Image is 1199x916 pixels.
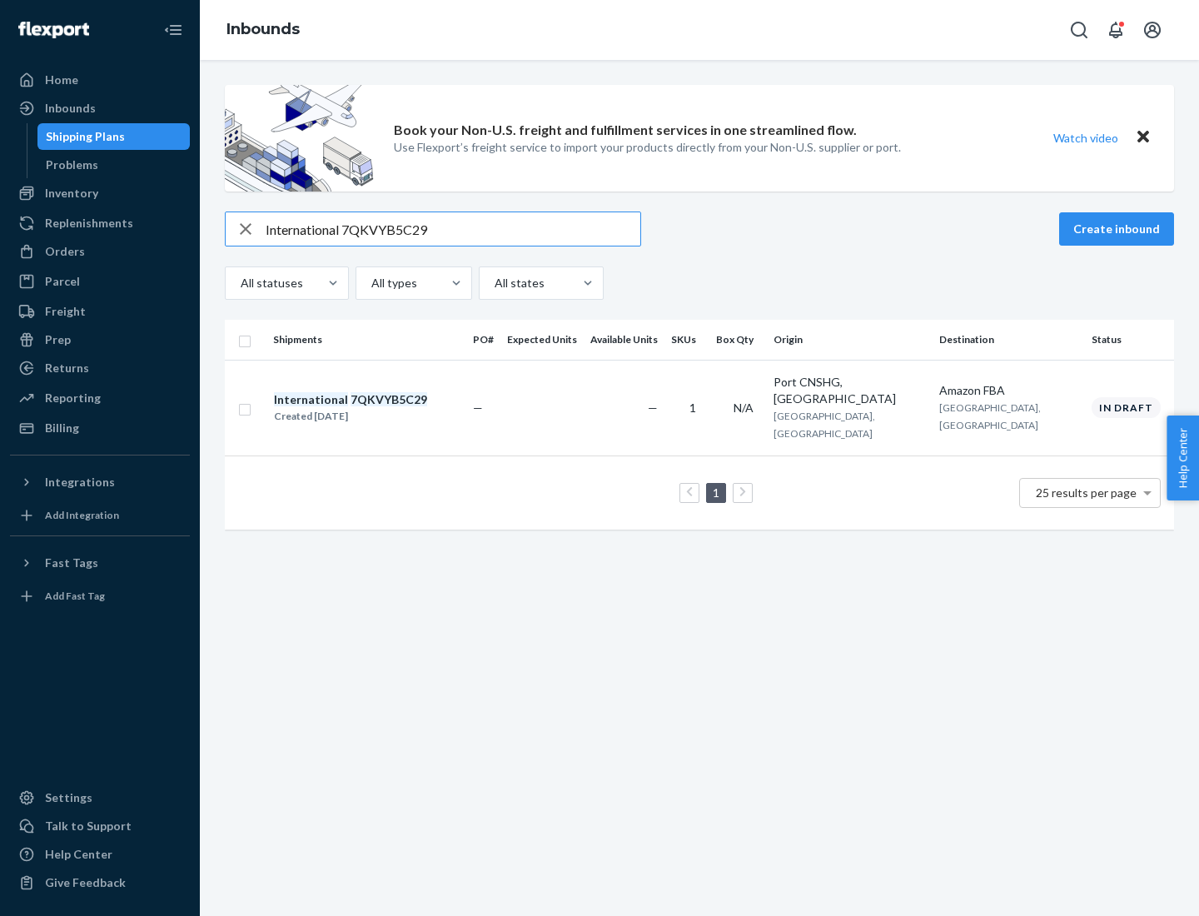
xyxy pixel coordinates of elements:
[1099,13,1132,47] button: Open notifications
[1036,485,1137,500] span: 25 results per page
[274,392,348,406] em: International
[1059,212,1174,246] button: Create inbound
[933,320,1085,360] th: Destination
[1167,416,1199,500] button: Help Center
[266,320,466,360] th: Shipments
[689,401,696,415] span: 1
[394,139,901,156] p: Use Flexport’s freight service to import your products directly from your Non-U.S. supplier or port.
[45,589,105,603] div: Add Fast Tag
[45,100,96,117] div: Inbounds
[45,789,92,806] div: Settings
[493,275,495,291] input: All states
[37,152,191,178] a: Problems
[10,326,190,353] a: Prep
[45,874,126,891] div: Give Feedback
[10,502,190,529] a: Add Integration
[1062,13,1096,47] button: Open Search Box
[45,72,78,88] div: Home
[18,22,89,38] img: Flexport logo
[1042,126,1129,150] button: Watch video
[584,320,664,360] th: Available Units
[10,180,190,207] a: Inventory
[734,401,754,415] span: N/A
[394,121,857,140] p: Book your Non-U.S. freight and fulfillment services in one streamlined flow.
[10,355,190,381] a: Returns
[45,846,112,863] div: Help Center
[45,303,86,320] div: Freight
[473,401,483,415] span: —
[45,474,115,490] div: Integrations
[1085,320,1174,360] th: Status
[10,784,190,811] a: Settings
[10,550,190,576] button: Fast Tags
[10,210,190,236] a: Replenishments
[466,320,500,360] th: PO#
[709,320,767,360] th: Box Qty
[45,555,98,571] div: Fast Tags
[10,415,190,441] a: Billing
[10,238,190,265] a: Orders
[46,157,98,173] div: Problems
[45,360,89,376] div: Returns
[500,320,584,360] th: Expected Units
[10,385,190,411] a: Reporting
[10,298,190,325] a: Freight
[213,6,313,54] ol: breadcrumbs
[370,275,371,291] input: All types
[648,401,658,415] span: —
[45,215,133,231] div: Replenishments
[767,320,933,360] th: Origin
[37,123,191,150] a: Shipping Plans
[45,390,101,406] div: Reporting
[10,813,190,839] a: Talk to Support
[664,320,709,360] th: SKUs
[157,13,190,47] button: Close Navigation
[10,67,190,93] a: Home
[45,818,132,834] div: Talk to Support
[1132,126,1154,150] button: Close
[10,268,190,295] a: Parcel
[10,469,190,495] button: Integrations
[1092,397,1161,418] div: In draft
[10,95,190,122] a: Inbounds
[45,273,80,290] div: Parcel
[46,128,125,145] div: Shipping Plans
[774,374,926,407] div: Port CNSHG, [GEOGRAPHIC_DATA]
[709,485,723,500] a: Page 1 is your current page
[351,392,427,406] em: 7QKVYB5C29
[45,243,85,260] div: Orders
[45,185,98,202] div: Inventory
[226,20,300,38] a: Inbounds
[10,841,190,868] a: Help Center
[45,420,79,436] div: Billing
[266,212,640,246] input: Search inbounds by name, destination, msku...
[774,410,875,440] span: [GEOGRAPHIC_DATA], [GEOGRAPHIC_DATA]
[10,869,190,896] button: Give Feedback
[45,331,71,348] div: Prep
[239,275,241,291] input: All statuses
[939,401,1041,431] span: [GEOGRAPHIC_DATA], [GEOGRAPHIC_DATA]
[939,382,1078,399] div: Amazon FBA
[1136,13,1169,47] button: Open account menu
[274,408,427,425] div: Created [DATE]
[10,583,190,610] a: Add Fast Tag
[45,508,119,522] div: Add Integration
